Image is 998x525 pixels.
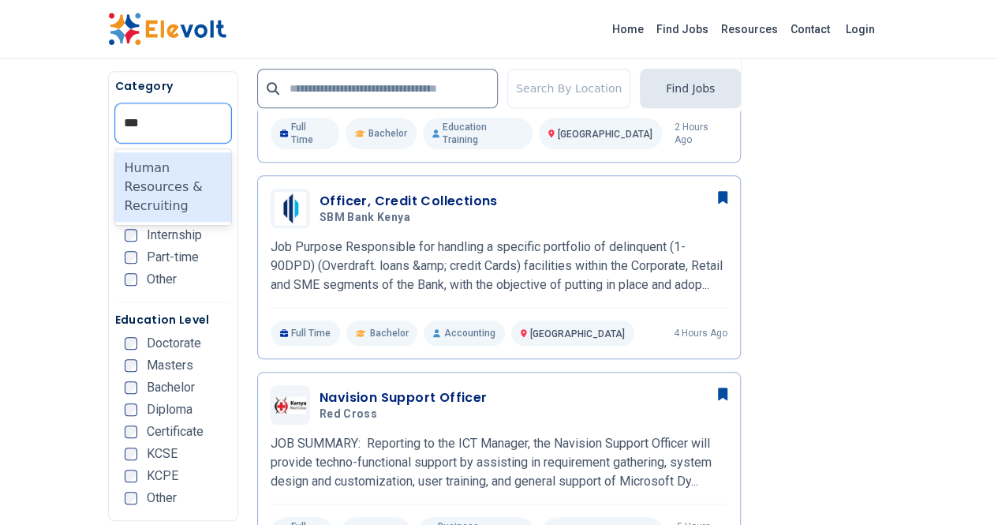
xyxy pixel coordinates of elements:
span: KCSE [147,448,178,460]
p: 4 hours ago [674,327,727,339]
img: Elevolt [108,13,226,46]
span: [GEOGRAPHIC_DATA] [530,328,625,339]
a: Find Jobs [650,17,715,42]
img: Red cross [275,396,306,414]
h5: Education Level [115,312,231,328]
p: 2 hours ago [675,121,727,146]
a: Login [836,13,884,45]
span: Bachelor [368,127,407,140]
span: Certificate [147,426,204,438]
span: Internship [147,229,202,242]
div: Human Resources & Recruiting [115,152,231,222]
input: Diploma [125,403,137,416]
a: Contact [784,17,836,42]
span: Bachelor [369,327,408,339]
p: Education Training [423,118,533,149]
input: Other [125,492,137,504]
h3: Officer, Credit Collections [320,192,498,211]
span: KCPE [147,470,178,482]
span: Other [147,492,177,504]
p: Full Time [271,321,341,346]
input: KCSE [125,448,137,460]
span: Masters [147,359,193,372]
span: Bachelor [147,381,195,394]
h3: Navision Support Officer [320,388,488,407]
button: Find Jobs [640,69,741,108]
span: SBM Bank Kenya [320,211,410,225]
span: Red cross [320,407,377,422]
input: Other [125,273,137,286]
span: [GEOGRAPHIC_DATA] [558,129,652,140]
span: Diploma [147,403,192,416]
input: Bachelor [125,381,137,394]
span: Other [147,273,177,286]
p: Full Time [271,118,339,149]
input: Part-time [125,251,137,264]
span: Doctorate [147,337,201,350]
a: Resources [715,17,784,42]
p: JOB SUMMARY: Reporting to the ICT Manager, the Navision Support Officer will provide techno-funct... [271,434,727,491]
img: SBM Bank Kenya [275,192,306,225]
p: Job Purpose Responsible for handling a specific portfolio of delinquent (1-90DPD) (Overdraft. loa... [271,238,727,294]
input: Doctorate [125,337,137,350]
h5: Category [115,78,231,94]
input: KCPE [125,470,137,482]
input: Certificate [125,426,137,438]
span: Part-time [147,251,199,264]
iframe: Chat Widget [919,449,998,525]
a: Home [606,17,650,42]
p: Accounting [424,321,504,346]
input: Internship [125,229,137,242]
a: SBM Bank KenyaOfficer, Credit CollectionsSBM Bank KenyaJob Purpose Responsible for handling a spe... [271,189,727,346]
input: Masters [125,359,137,372]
